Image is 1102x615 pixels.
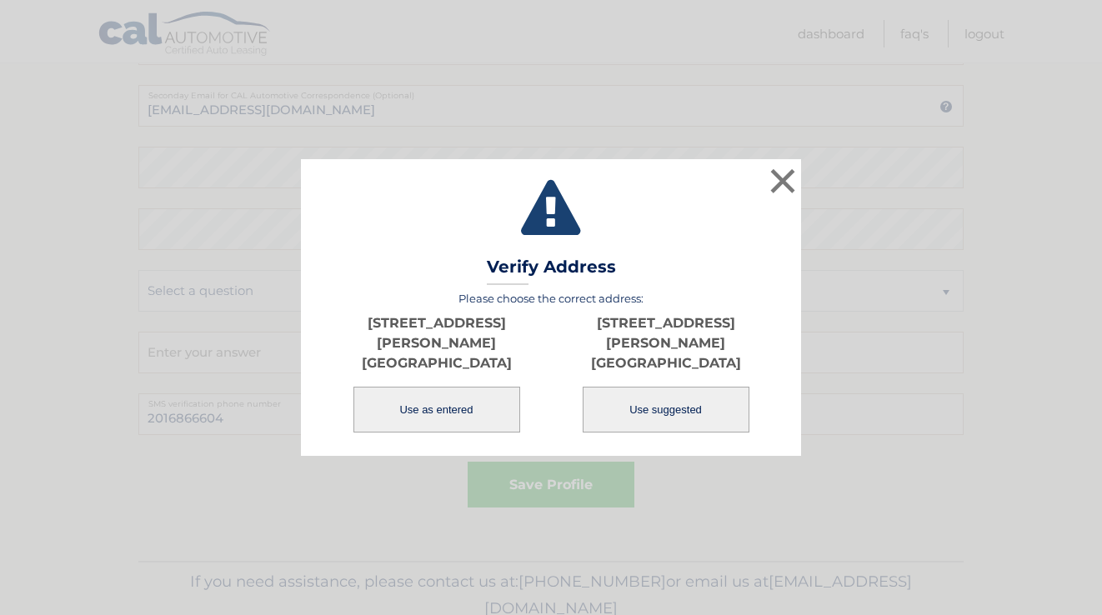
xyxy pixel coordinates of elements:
div: Please choose the correct address: [322,292,780,434]
p: [STREET_ADDRESS][PERSON_NAME] [GEOGRAPHIC_DATA] [551,313,780,373]
p: [STREET_ADDRESS][PERSON_NAME] [GEOGRAPHIC_DATA] [322,313,551,373]
button: Use suggested [583,387,749,432]
button: × [766,164,799,197]
button: Use as entered [353,387,520,432]
h3: Verify Address [487,257,616,286]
